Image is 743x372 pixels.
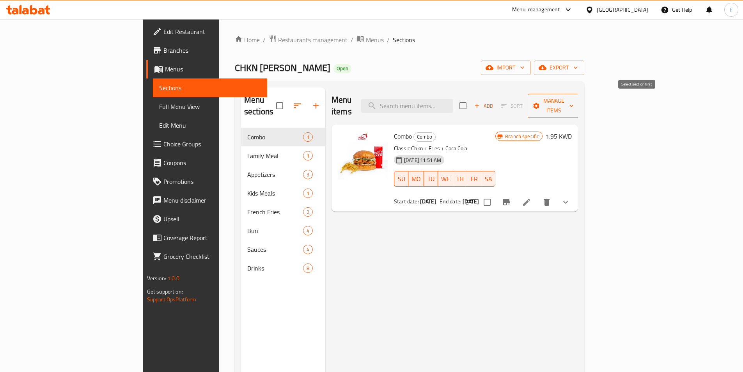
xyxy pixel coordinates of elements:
button: Branch-specific-item [497,193,516,212]
div: items [303,226,313,235]
span: French Fries [247,207,303,217]
button: export [534,61,584,75]
span: 1 [303,133,312,141]
div: items [303,207,313,217]
span: Edit Restaurant [163,27,261,36]
span: MO [411,173,421,185]
div: Drinks8 [241,259,325,278]
div: [GEOGRAPHIC_DATA] [597,5,648,14]
button: delete [537,193,556,212]
button: show more [556,193,575,212]
span: [DATE] 11:51 AM [401,157,444,164]
button: Manage items [528,94,580,118]
span: 4 [303,227,312,235]
span: 8 [303,265,312,272]
span: Sections [393,35,415,44]
span: Sauces [247,245,303,254]
a: Edit Menu [153,116,267,135]
span: End date: [440,196,461,206]
span: Upsell [163,214,261,224]
button: Add [471,100,496,112]
span: 2 [303,208,312,216]
div: Open [333,64,351,73]
a: Full Menu View [153,97,267,116]
span: Menus [366,35,384,44]
span: Start date: [394,196,419,206]
a: Choice Groups [146,135,267,153]
svg: Show Choices [561,198,570,207]
span: export [540,63,578,73]
span: Menu disclaimer [163,196,261,205]
p: Classic Chkn + Fries + Coca Cola [394,144,495,153]
span: 1 [303,190,312,197]
span: Combo [247,132,303,142]
div: items [303,189,313,198]
span: FR [470,173,478,185]
span: Promotions [163,177,261,186]
span: Drinks [247,263,303,273]
span: SU [397,173,405,185]
span: SA [484,173,492,185]
span: CHKN [PERSON_NAME] [235,59,330,77]
button: import [481,61,531,75]
a: Edit Restaurant [146,22,267,41]
li: / [387,35,390,44]
img: Combo [338,131,388,181]
button: MO [408,171,424,187]
span: Select section [455,98,471,114]
div: Combo1 [241,128,325,146]
a: Menus [356,35,384,45]
span: Add item [471,100,496,112]
span: Family Meal [247,151,303,160]
button: WE [438,171,453,187]
span: Bun [247,226,303,235]
div: items [303,132,313,142]
div: French Fries2 [241,203,325,221]
div: Bun4 [241,221,325,240]
span: 1 [303,152,312,160]
a: Sections [153,78,267,97]
nav: breadcrumb [235,35,584,45]
span: import [487,63,525,73]
b: [DATE] [420,196,436,206]
h6: 1.95 KWD [546,131,572,142]
button: SA [481,171,495,187]
div: Kids Meals [247,189,303,198]
span: TH [456,173,464,185]
span: Add [473,101,494,110]
span: Open [333,65,351,72]
span: 1.0.0 [167,273,179,283]
div: Sauces4 [241,240,325,259]
span: Coverage Report [163,233,261,242]
span: 4 [303,246,312,253]
span: Select all sections [271,98,288,114]
a: Menu disclaimer [146,191,267,210]
span: Grocery Checklist [163,252,261,261]
span: Restaurants management [278,35,348,44]
button: SU [394,171,408,187]
div: items [303,263,313,273]
span: Version: [147,273,166,283]
button: FR [467,171,481,187]
div: items [303,151,313,160]
div: Family Meal1 [241,146,325,165]
span: Combo [414,132,435,141]
input: search [361,99,453,113]
div: items [303,170,313,179]
nav: Menu sections [241,125,325,281]
a: Grocery Checklist [146,247,267,266]
div: items [303,245,313,254]
span: 3 [303,171,312,178]
a: Coupons [146,153,267,172]
span: Appetizers [247,170,303,179]
button: Add section [307,96,325,115]
div: Kids Meals1 [241,184,325,203]
a: Upsell [146,210,267,228]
